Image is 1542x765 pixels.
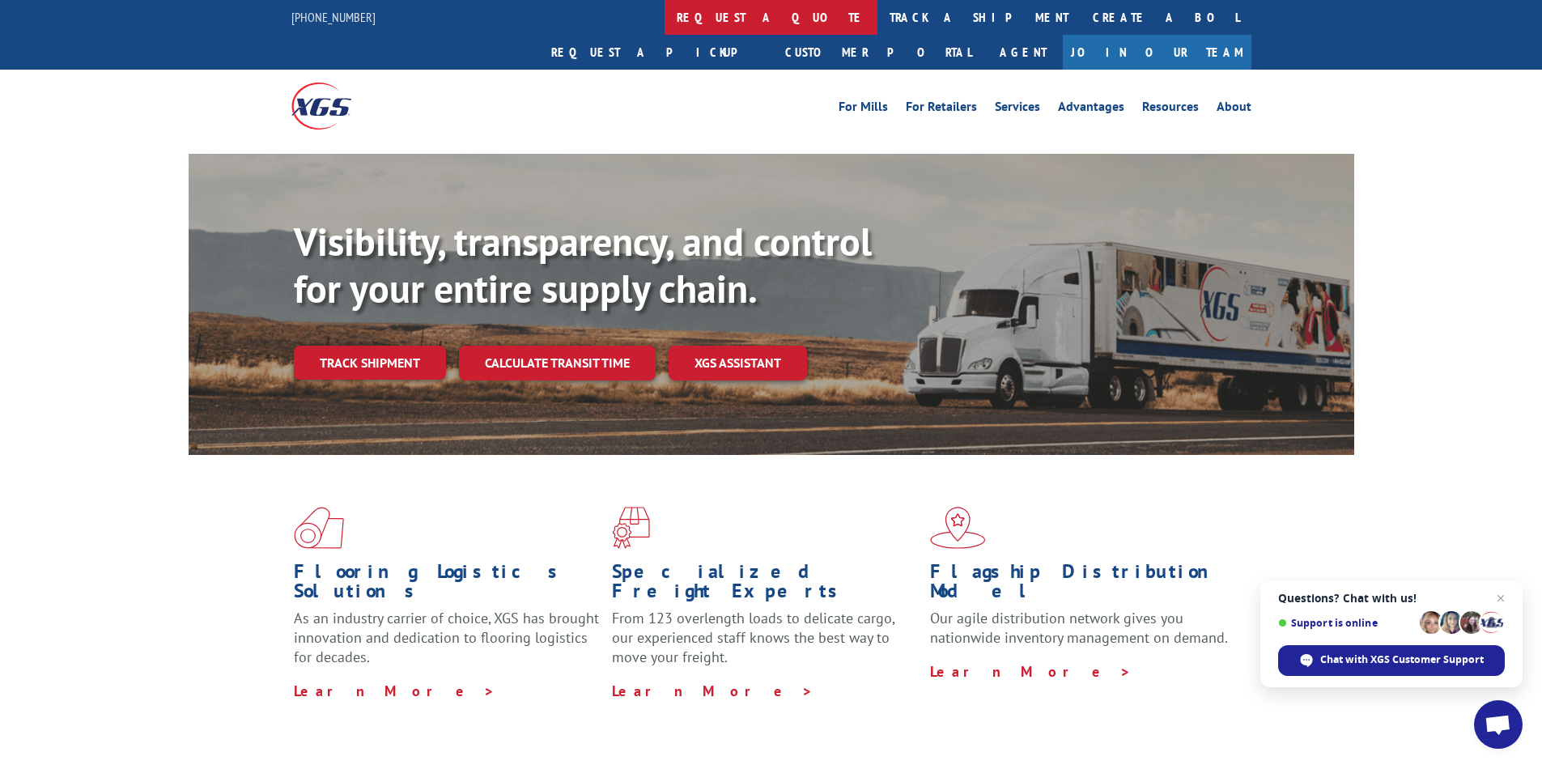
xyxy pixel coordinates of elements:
a: [PHONE_NUMBER] [291,9,376,25]
img: xgs-icon-total-supply-chain-intelligence-red [294,507,344,549]
a: Learn More > [294,682,495,700]
a: Join Our Team [1063,35,1251,70]
span: Questions? Chat with us! [1278,592,1505,605]
a: Customer Portal [773,35,983,70]
a: About [1217,100,1251,118]
img: xgs-icon-focused-on-flooring-red [612,507,650,549]
a: Calculate transit time [459,346,656,380]
p: From 123 overlength loads to delicate cargo, our experienced staff knows the best way to move you... [612,609,918,681]
h1: Flooring Logistics Solutions [294,562,600,609]
a: Learn More > [612,682,813,700]
span: Chat with XGS Customer Support [1320,652,1484,667]
a: Track shipment [294,346,446,380]
a: Request a pickup [539,35,773,70]
a: Resources [1142,100,1199,118]
a: For Mills [839,100,888,118]
span: Close chat [1491,589,1510,608]
a: Agent [983,35,1063,70]
div: Chat with XGS Customer Support [1278,645,1505,676]
b: Visibility, transparency, and control for your entire supply chain. [294,216,872,313]
a: For Retailers [906,100,977,118]
a: XGS ASSISTANT [669,346,807,380]
a: Advantages [1058,100,1124,118]
img: xgs-icon-flagship-distribution-model-red [930,507,986,549]
span: Support is online [1278,617,1414,629]
h1: Specialized Freight Experts [612,562,918,609]
div: Open chat [1474,700,1523,749]
span: As an industry carrier of choice, XGS has brought innovation and dedication to flooring logistics... [294,609,599,666]
span: Our agile distribution network gives you nationwide inventory management on demand. [930,609,1228,647]
a: Learn More > [930,662,1132,681]
a: Services [995,100,1040,118]
h1: Flagship Distribution Model [930,562,1236,609]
